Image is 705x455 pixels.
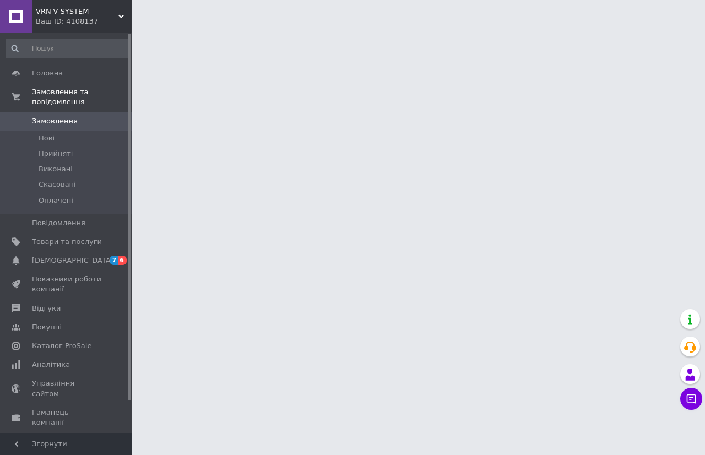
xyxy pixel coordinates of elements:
[32,274,102,294] span: Показники роботи компанії
[36,7,118,17] span: VRN-V SYSTEM
[39,180,76,189] span: Скасовані
[110,256,118,265] span: 7
[32,322,62,332] span: Покупці
[32,360,70,370] span: Аналітика
[32,341,91,351] span: Каталог ProSale
[32,378,102,398] span: Управління сайтом
[32,116,78,126] span: Замовлення
[32,218,85,228] span: Повідомлення
[39,196,73,205] span: Оплачені
[6,39,130,58] input: Пошук
[36,17,132,26] div: Ваш ID: 4108137
[32,68,63,78] span: Головна
[680,388,702,410] button: Чат з покупцем
[32,256,113,266] span: [DEMOGRAPHIC_DATA]
[32,408,102,427] span: Гаманець компанії
[32,87,132,107] span: Замовлення та повідомлення
[32,237,102,247] span: Товари та послуги
[118,256,127,265] span: 6
[39,164,73,174] span: Виконані
[39,149,73,159] span: Прийняті
[32,304,61,313] span: Відгуки
[39,133,55,143] span: Нові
